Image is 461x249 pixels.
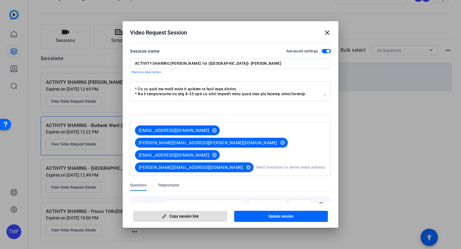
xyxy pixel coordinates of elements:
[286,49,318,54] h2: Advanced settings
[243,165,254,170] mat-icon: cancel
[324,29,331,36] mat-icon: close
[277,140,288,145] mat-icon: cancel
[234,211,328,222] button: Update session
[130,183,147,188] span: Questions
[135,61,326,66] input: Enter Session Name
[139,164,243,170] span: [PERSON_NAME][EMAIL_ADDRESS][DOMAIN_NAME]
[158,183,179,188] span: Teleprompter
[209,128,220,133] mat-icon: cancel
[171,202,240,207] input: Enter your question here
[256,161,326,173] input: Send invitation to (enter email address here)
[139,152,209,158] span: [EMAIL_ADDRESS][DOMAIN_NAME]
[294,202,303,207] span: Mins
[139,140,277,146] span: [PERSON_NAME][EMAIL_ADDRESS][PERSON_NAME][DOMAIN_NAME]
[139,127,209,133] span: [EMAIL_ADDRESS][DOMAIN_NAME]
[209,152,220,158] mat-icon: cancel
[268,214,294,219] span: Update session
[169,214,198,219] span: Copy session link
[130,29,331,36] div: Video Request Session
[133,211,227,222] button: Copy session link
[254,202,281,207] input: Time
[134,201,162,208] div: Question #1
[130,47,160,55] div: Session name
[130,70,331,75] p: - Remove description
